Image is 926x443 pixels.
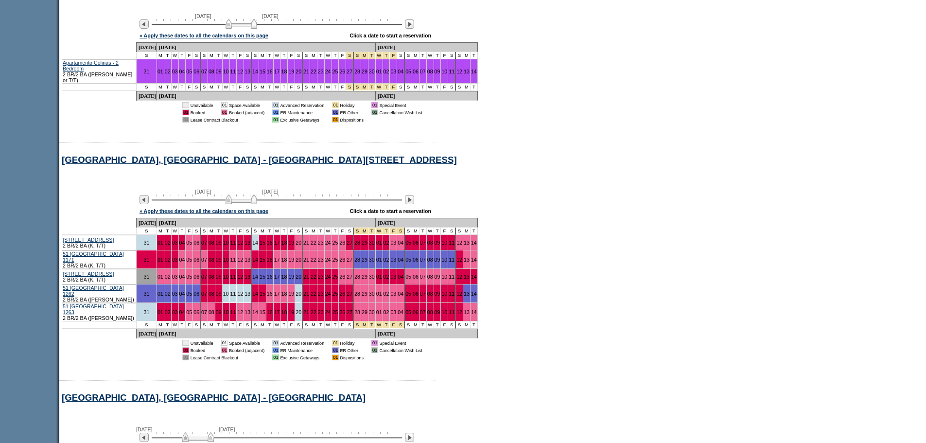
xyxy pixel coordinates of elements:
a: 13 [245,274,250,280]
a: 01 [376,291,382,297]
a: 18 [281,274,287,280]
a: 20 [296,69,301,74]
a: 09 [435,291,440,297]
a: 11 [230,309,236,315]
a: 08 [427,257,433,263]
a: 05 [405,274,411,280]
a: 04 [398,274,403,280]
a: 01 [157,291,163,297]
a: 10 [441,257,447,263]
a: 13 [464,309,470,315]
a: 02 [165,309,171,315]
img: Previous [140,195,149,204]
a: 09 [216,69,222,74]
a: 07 [201,291,207,297]
a: 30 [369,240,375,246]
a: 02 [384,69,389,74]
a: 16 [267,291,273,297]
a: 23 [318,274,324,280]
a: 30 [369,274,375,280]
a: 14 [252,257,258,263]
a: 07 [201,309,207,315]
a: » Apply these dates to all the calendars on this page [140,208,268,214]
span: [DATE] [195,13,211,19]
a: 22 [311,240,316,246]
a: Apartamento Colinas - 2 Bedroom [63,60,119,71]
a: 07 [420,274,426,280]
a: 14 [471,274,477,280]
a: 17 [274,291,280,297]
a: 02 [165,291,171,297]
a: 31 [144,309,150,315]
a: 07 [420,69,426,74]
td: S [201,52,208,59]
a: 01 [157,274,163,280]
a: 27 [347,274,352,280]
a: 24 [325,240,331,246]
a: 29 [362,309,367,315]
a: 13 [464,240,470,246]
a: 51 [GEOGRAPHIC_DATA] 1262 [63,285,124,297]
a: 10 [223,257,229,263]
a: 16 [267,309,273,315]
a: 10 [223,240,229,246]
a: 25 [332,291,338,297]
a: 06 [193,309,199,315]
a: 02 [384,274,389,280]
a: 11 [449,291,454,297]
a: 25 [332,309,338,315]
a: 14 [252,291,258,297]
a: 12 [237,274,243,280]
a: 23 [318,257,324,263]
td: M [157,52,164,59]
a: 02 [165,257,171,263]
a: 20 [296,309,301,315]
a: 10 [441,274,447,280]
a: 14 [471,69,477,74]
a: 01 [376,257,382,263]
a: 04 [179,291,185,297]
a: 12 [456,257,462,263]
a: 29 [362,240,367,246]
a: 08 [427,274,433,280]
a: 29 [362,69,367,74]
a: 24 [325,257,331,263]
a: 09 [435,240,440,246]
a: 19 [288,291,294,297]
a: 10 [441,291,447,297]
a: 06 [193,69,199,74]
a: 06 [193,291,199,297]
a: 04 [398,291,403,297]
a: 06 [193,240,199,246]
a: 04 [398,240,403,246]
a: 14 [252,240,258,246]
a: 03 [390,274,396,280]
a: 13 [245,240,250,246]
a: 15 [260,291,265,297]
a: 21 [303,257,309,263]
a: 13 [464,274,470,280]
img: Previous [140,19,149,29]
a: 30 [369,291,375,297]
a: 07 [420,291,426,297]
a: 17 [274,274,280,280]
a: 07 [420,257,426,263]
a: 01 [157,257,163,263]
a: 28 [354,240,360,246]
a: 14 [471,291,477,297]
a: 12 [237,257,243,263]
a: 31 [144,274,150,280]
a: 05 [186,69,192,74]
a: 23 [318,291,324,297]
img: Previous [140,433,149,442]
a: 21 [303,274,309,280]
a: 01 [376,69,382,74]
a: 13 [245,291,250,297]
a: 31 [144,69,150,74]
a: 03 [172,69,178,74]
a: 22 [311,69,316,74]
a: 27 [347,291,352,297]
a: 11 [449,69,454,74]
a: 24 [325,69,331,74]
a: 10 [223,309,229,315]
